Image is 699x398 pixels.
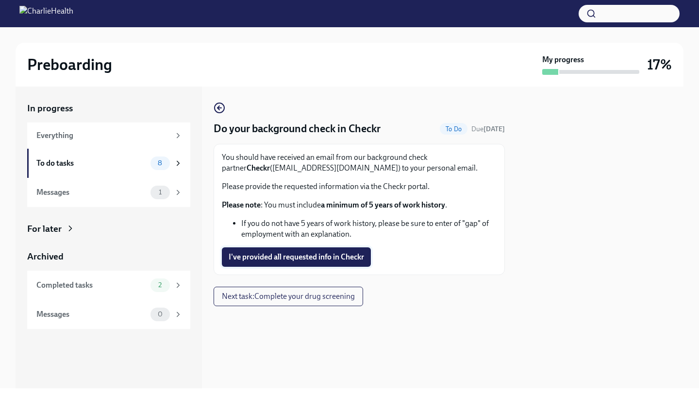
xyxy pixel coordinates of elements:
a: Everything [27,122,190,149]
strong: a minimum of 5 years of work history [321,200,445,209]
span: 8 [152,159,168,167]
h4: Do your background check in Checkr [214,121,381,136]
a: To do tasks8 [27,149,190,178]
strong: Checkr [247,163,270,173]
span: 0 [152,311,168,318]
span: 2 [152,281,167,289]
span: 1 [153,189,167,196]
p: Please provide the requested information via the Checkr portal. [222,181,497,192]
span: Next task : Complete your drug screening [222,292,355,301]
div: Messages [36,187,147,198]
p: : You must include . [222,200,497,210]
span: August 31st, 2025 09:00 [471,124,505,134]
p: You should have received an email from our background check partner ([EMAIL_ADDRESS][DOMAIN_NAME]... [222,152,497,173]
button: I've provided all requested info in Checkr [222,247,371,267]
img: CharlieHealth [19,6,73,21]
a: Messages1 [27,178,190,207]
div: Completed tasks [36,280,147,291]
a: Messages0 [27,300,190,329]
a: In progress [27,102,190,115]
a: Completed tasks2 [27,271,190,300]
span: Due [471,125,505,133]
strong: [DATE] [483,125,505,133]
span: I've provided all requested info in Checkr [229,252,364,262]
h3: 17% [647,56,672,73]
li: If you do not have 5 years of work history, please be sure to enter of "gap" of employment with a... [241,218,497,240]
div: To do tasks [36,158,147,169]
a: For later [27,223,190,235]
span: To Do [440,125,467,133]
strong: My progress [542,54,584,65]
a: Archived [27,250,190,263]
div: For later [27,223,62,235]
strong: Please note [222,200,261,209]
h2: Preboarding [27,55,112,74]
div: Everything [36,130,170,141]
div: Messages [36,309,147,320]
button: Next task:Complete your drug screening [214,287,363,306]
